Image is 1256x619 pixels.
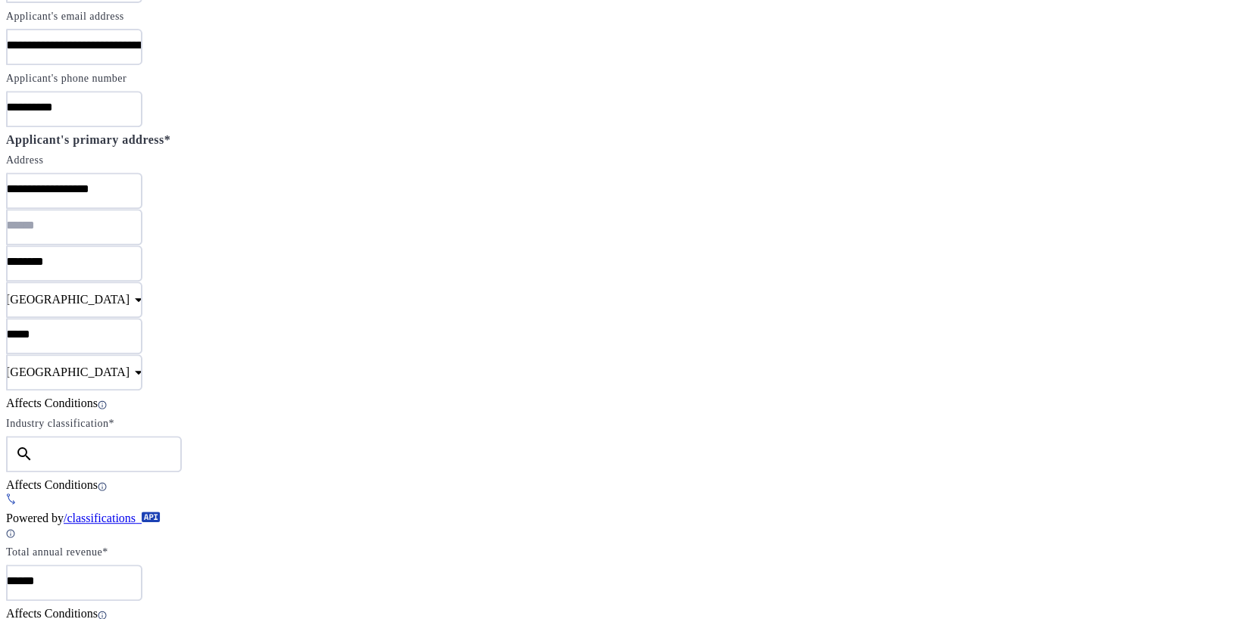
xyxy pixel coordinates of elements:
[6,546,108,558] label: Total annual revenue*
[6,478,1250,492] div: Affects Conditions
[6,154,43,166] label: Address
[6,133,170,146] label: Applicant's primary address*
[6,445,42,463] mat-icon: search
[6,73,127,84] label: Applicant's phone number
[64,512,161,524] a: /classifications
[6,365,130,378] span: [GEOGRAPHIC_DATA]
[6,397,1250,410] div: Affects Conditions
[6,418,114,429] label: Industry classification*
[6,512,1250,539] div: Powered by
[6,11,124,22] label: Applicant's email address
[6,293,130,306] span: [GEOGRAPHIC_DATA]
